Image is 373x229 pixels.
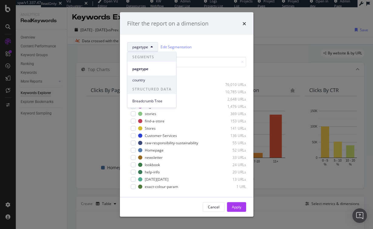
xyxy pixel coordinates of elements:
[145,155,163,160] div: newsletter
[208,204,219,210] div: Cancel
[145,169,160,175] div: help-info
[216,126,246,131] div: 141 URLs
[216,184,246,189] div: 1 URL
[127,56,246,67] input: Search
[127,84,176,94] span: STRUCTURED DATA
[216,111,246,116] div: 369 URLs
[242,20,246,28] div: times
[216,104,246,109] div: 1,476 URLs
[216,155,246,160] div: 33 URLs
[132,77,171,83] span: country
[132,66,171,71] span: pagetype
[145,184,178,189] div: exact-colour-param
[127,20,209,28] div: Filter the report on a dimension
[145,177,168,182] div: [DATE][DATE]
[352,208,367,223] div: Open Intercom Messenger
[216,89,246,94] div: 10,785 URLs
[145,133,177,138] div: Customer-Services
[232,204,241,210] div: Apply
[203,202,225,212] button: Cancel
[216,148,246,153] div: 52 URLs
[127,72,246,77] div: Select all data available
[216,169,246,175] div: 20 URLs
[227,202,246,212] button: Apply
[120,12,253,217] div: modal
[216,162,246,167] div: 24 URLs
[216,82,246,87] div: 76,010 URLs
[132,44,148,50] span: pagetype
[216,140,246,145] div: 55 URLs
[145,148,164,153] div: Homepage
[216,177,246,182] div: 13 URLs
[216,118,246,124] div: 153 URLs
[145,140,198,145] div: raw-responsibility-sustainability
[145,118,164,124] div: find-a-store
[145,162,160,167] div: lookbook
[216,133,246,138] div: 136 URLs
[127,52,176,62] span: SEGMENTS
[127,42,158,52] button: pagetype
[132,98,171,104] span: Breadcrumb Tree
[145,126,156,131] div: Stores
[216,97,246,102] div: 2,648 URLs
[145,111,156,116] div: stories
[161,44,192,50] a: Edit Segmentation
